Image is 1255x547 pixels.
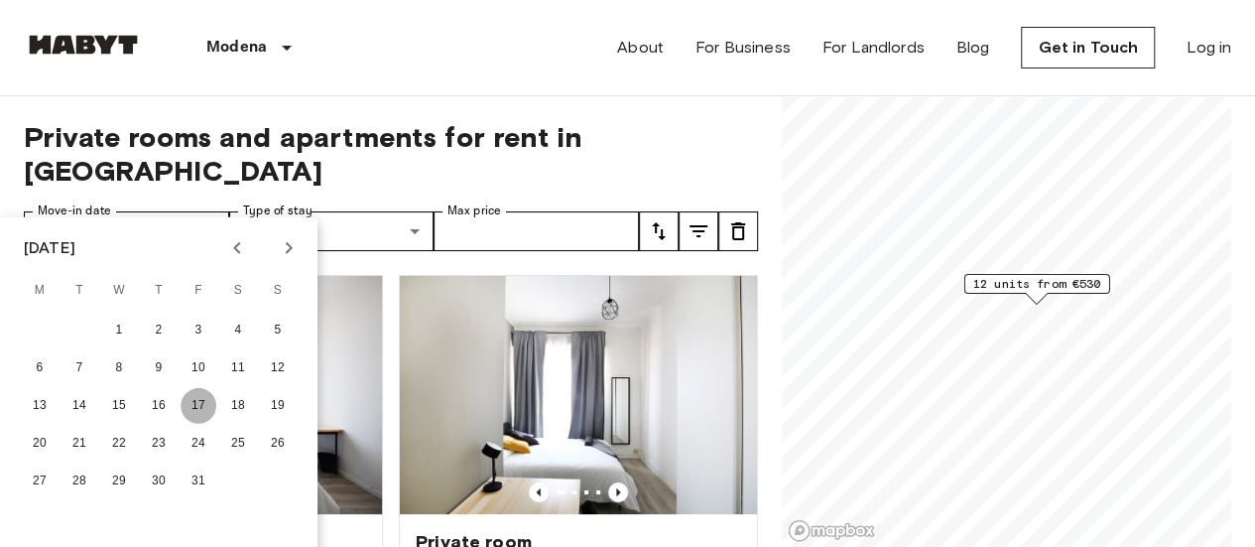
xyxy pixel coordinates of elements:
span: Friday [181,271,216,311]
button: 28 [62,464,97,499]
button: 1 [101,313,137,348]
span: 12 units from €530 [973,275,1101,293]
button: 15 [101,388,137,424]
button: Previous month [220,231,254,265]
a: Blog [956,36,990,60]
button: 16 [141,388,177,424]
button: Next month [272,231,306,265]
a: About [617,36,664,60]
button: 21 [62,426,97,462]
button: 10 [181,350,216,386]
button: 17 [181,388,216,424]
button: 12 [260,350,296,386]
img: Habyt [24,35,143,55]
img: Marketing picture of unit IT-22-001-013-04H [400,276,757,514]
button: tune [718,211,758,251]
label: Max price [447,203,501,219]
button: tune [679,211,718,251]
button: 9 [141,350,177,386]
label: Move-in date [38,203,111,219]
button: 14 [62,388,97,424]
button: 7 [62,350,97,386]
a: Get in Touch [1021,27,1155,68]
button: 20 [22,426,58,462]
a: For Landlords [822,36,925,60]
button: 26 [260,426,296,462]
button: 27 [22,464,58,499]
button: 8 [101,350,137,386]
button: 25 [220,426,256,462]
span: Monday [22,271,58,311]
span: Thursday [141,271,177,311]
span: Sunday [260,271,296,311]
span: Tuesday [62,271,97,311]
button: Previous image [608,482,628,502]
button: 23 [141,426,177,462]
div: Map marker [964,274,1110,305]
button: 11 [220,350,256,386]
p: Modena [206,36,267,60]
button: 30 [141,464,177,499]
a: Log in [1187,36,1231,60]
div: [DATE] [24,236,75,260]
button: tune [639,211,679,251]
span: Private rooms and apartments for rent in [GEOGRAPHIC_DATA] [24,120,758,188]
span: Wednesday [101,271,137,311]
button: 19 [260,388,296,424]
button: 31 [181,464,216,499]
button: 4 [220,313,256,348]
button: 2 [141,313,177,348]
button: 13 [22,388,58,424]
span: Saturday [220,271,256,311]
button: 6 [22,350,58,386]
button: 24 [181,426,216,462]
button: Previous image [529,482,549,502]
label: Type of stay [243,203,313,219]
a: For Business [695,36,791,60]
button: 22 [101,426,137,462]
button: 29 [101,464,137,499]
a: Mapbox logo [788,519,875,542]
button: 18 [220,388,256,424]
button: 5 [260,313,296,348]
button: 3 [181,313,216,348]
